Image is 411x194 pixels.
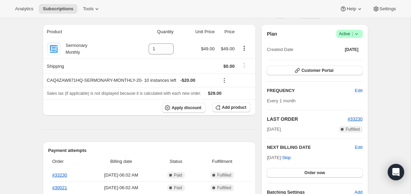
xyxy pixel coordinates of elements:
div: Sermonary [61,42,88,56]
span: Fulfillment [198,158,246,165]
span: Status [158,158,194,165]
span: Customer Portal [301,68,333,73]
div: Open Intercom Messenger [388,164,404,180]
button: Tools [79,4,104,14]
h2: NEXT BILLING DATE [267,144,355,151]
button: Skip [278,152,295,163]
button: Customer Portal [267,66,362,75]
button: Add product [212,103,250,112]
span: Skip [282,154,291,161]
a: #33230 [348,116,362,121]
span: Analytics [15,6,33,12]
small: Monthly [66,50,80,55]
span: Settings [379,6,396,12]
button: Edit [355,144,362,151]
span: Active [339,30,360,37]
th: Unit Price [176,24,217,39]
span: Billing date [88,158,154,165]
h2: Plan [267,30,277,37]
th: Product [43,24,125,39]
span: Every 1 month [267,98,296,103]
span: [DATE] [345,47,359,52]
button: Analytics [11,4,37,14]
a: #30021 [52,185,67,190]
h2: Payment attempts [48,147,251,154]
button: Edit [351,85,366,96]
span: Paid [174,172,182,178]
button: Subscriptions [39,4,77,14]
span: [DATE] · [267,155,291,160]
span: Sales tax (if applicable) is not displayed because it is calculated with each new order. [47,91,201,96]
button: Order now [267,168,362,178]
button: Product actions [239,44,250,52]
span: Created Date [267,46,293,53]
th: Price [217,24,237,39]
span: [DATE] · 06:02 AM [88,184,154,191]
th: Quantity [125,24,176,39]
span: [DATE] · 06:02 AM [88,172,154,179]
span: - $20.00 [180,77,195,84]
span: Fulfilled [217,172,231,178]
span: Fulfilled [346,127,360,132]
span: Edit [355,87,362,94]
span: $29.00 [208,91,222,96]
button: Help [336,4,367,14]
span: Apply discount [172,105,201,111]
button: Apply discount [162,103,206,113]
span: | [352,31,353,37]
button: Settings [369,4,400,14]
th: Order [48,154,87,169]
span: Add product [222,105,246,110]
h2: FREQUENCY [267,87,355,94]
th: Shipping [43,59,125,74]
span: Order now [304,170,325,176]
div: CAQ4ZAW871HQ-SERMONARY-MONTHLY-20 - 10 instances left [47,77,215,84]
span: Paid [174,185,182,191]
button: [DATE] [341,45,363,54]
button: #33230 [348,116,362,122]
span: [DATE] [267,126,281,133]
span: $49.00 [201,46,215,51]
img: product img [47,42,61,56]
span: Fulfilled [217,185,231,191]
span: $49.00 [221,46,235,51]
span: Help [347,6,356,12]
span: Tools [83,6,94,12]
a: #33230 [52,172,67,178]
button: Shipping actions [239,62,250,69]
span: $0.00 [223,64,235,69]
span: Subscriptions [43,6,73,12]
h2: LAST ORDER [267,116,348,122]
